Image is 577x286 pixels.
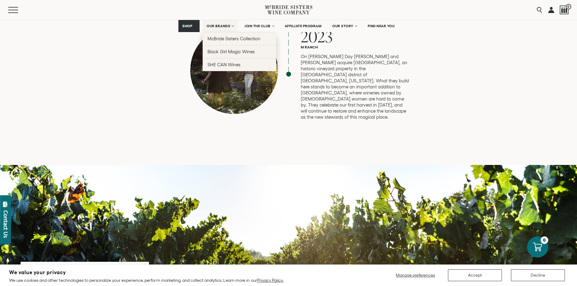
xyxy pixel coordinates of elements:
button: Decline [511,269,565,281]
button: Accept [448,269,502,281]
a: OUR STORY [328,20,361,32]
div: 0 [541,236,548,244]
h2: We value your privacy [9,270,284,275]
a: OUR BRANDS [203,20,237,32]
p: We use cookies and other technologies to personalize your experience, perform marketing, and coll... [9,278,284,283]
a: Black Girl Magic Wines [203,45,276,58]
span: McBride Sisters Collection [207,36,261,41]
p: On [PERSON_NAME] Day [PERSON_NAME] and [PERSON_NAME] acquire [GEOGRAPHIC_DATA], an historic viney... [301,54,410,120]
span: 0 [566,4,571,9]
span: SHOP [182,24,193,28]
button: Manage preferences [392,269,439,281]
a: AFFILIATE PROGRAM [281,20,326,32]
span: FIND NEAR YOU [368,24,395,28]
span: OUR BRANDS [207,24,230,28]
div: Contact Us [3,210,9,238]
span: AFFILIATE PROGRAM [285,24,322,28]
span: OUR STORY [332,24,353,28]
a: SHE CAN Wines [203,58,276,71]
a: SHOP [178,20,200,32]
a: McBride Sisters Collection [203,32,276,45]
h6: M Ranch [301,45,410,49]
a: Privacy Policy. [257,278,284,283]
button: Mobile Menu Trigger [8,7,30,13]
span: Manage preferences [396,273,435,278]
span: JOIN THE CLUB [244,24,270,28]
a: FIND NEAR YOU [364,20,399,32]
a: JOIN THE CLUB [240,20,278,32]
span: 2023 [301,26,333,47]
span: SHE CAN Wines [207,62,240,67]
span: Black Girl Magic Wines [207,49,255,54]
